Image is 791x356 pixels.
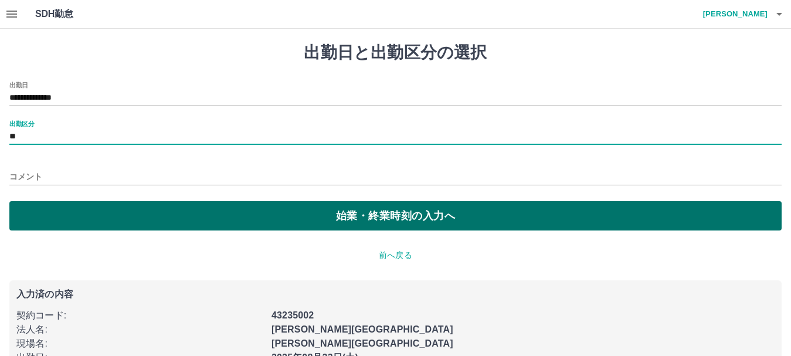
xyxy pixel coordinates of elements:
[9,249,782,262] p: 前へ戻る
[16,337,264,351] p: 現場名 :
[271,310,314,320] b: 43235002
[9,119,34,128] label: 出勤区分
[9,80,28,89] label: 出勤日
[9,43,782,63] h1: 出勤日と出勤区分の選択
[16,323,264,337] p: 法人名 :
[271,324,453,334] b: [PERSON_NAME][GEOGRAPHIC_DATA]
[271,338,453,348] b: [PERSON_NAME][GEOGRAPHIC_DATA]
[9,201,782,230] button: 始業・終業時刻の入力へ
[16,308,264,323] p: 契約コード :
[16,290,775,299] p: 入力済の内容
